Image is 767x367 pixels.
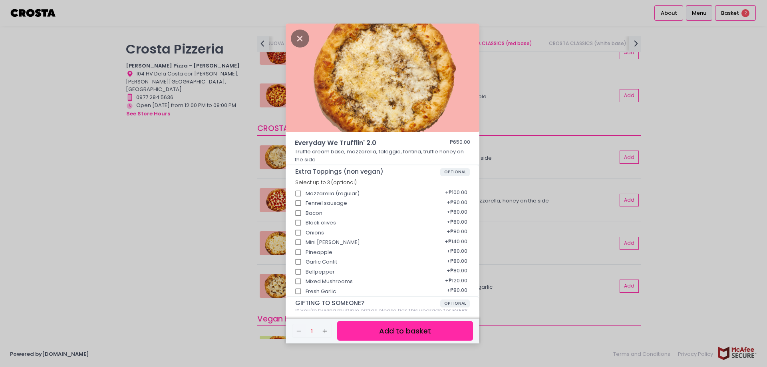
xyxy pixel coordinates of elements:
[444,245,470,260] div: + ₱80.00
[295,148,471,163] p: Truffle cream base, mozzarella, taleggio, fontina, truffle honey on the side
[444,225,470,240] div: + ₱80.00
[440,300,470,307] span: OPTIONAL
[442,186,470,201] div: + ₱100.00
[295,168,440,175] span: Extra Toppings (non vegan)
[444,196,470,211] div: + ₱80.00
[442,235,470,250] div: + ₱140.00
[444,284,470,299] div: + ₱80.00
[291,34,309,42] button: Close
[444,254,470,270] div: + ₱80.00
[286,24,479,132] img: Everyday We Trufflin' 2.0
[444,215,470,230] div: + ₱80.00
[450,138,470,148] div: ₱650.00
[295,138,427,148] span: Everyday We Trufflin' 2.0
[444,206,470,221] div: + ₱80.00
[295,307,470,320] div: If you're buying multiple pizzas please tick this upgrade for EVERY pizza
[295,300,440,307] span: GIFTING TO SOMEONE?
[442,274,470,289] div: + ₱120.00
[444,264,470,280] div: + ₱80.00
[440,168,470,176] span: OPTIONAL
[295,179,357,186] span: Select up to 3 (optional)
[337,321,473,341] button: Add to basket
